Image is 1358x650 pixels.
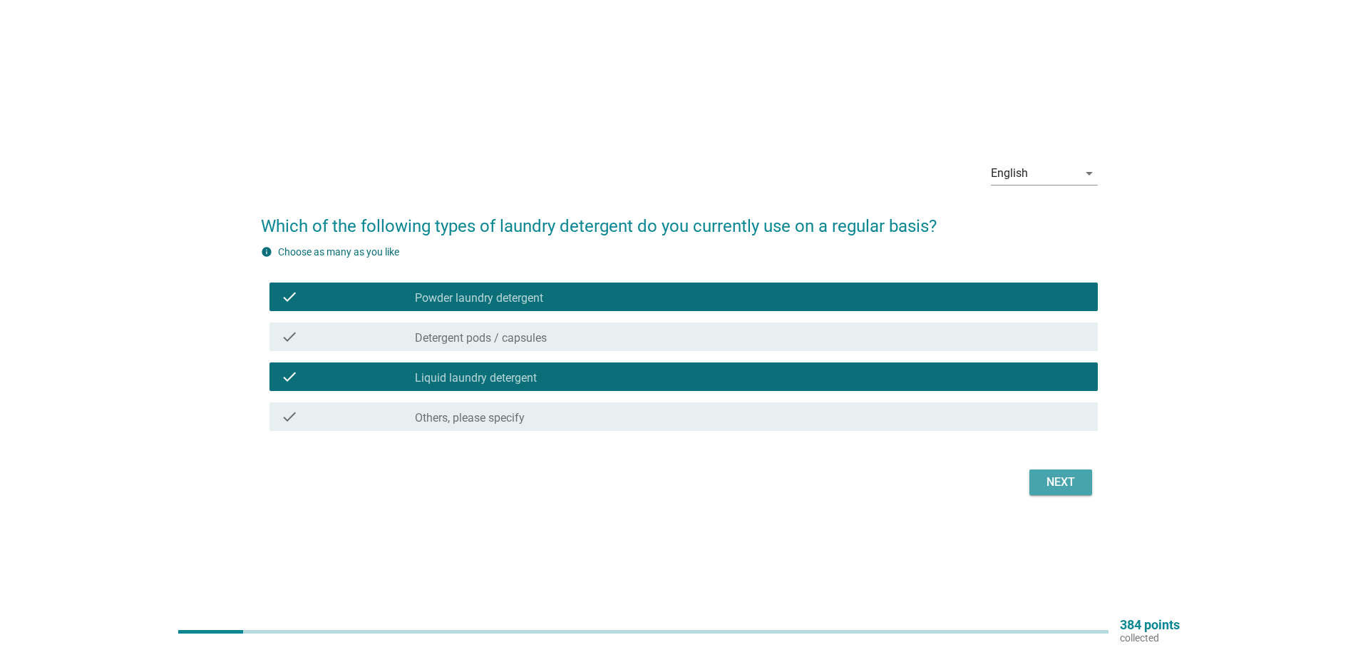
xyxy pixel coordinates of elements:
div: Next [1041,474,1081,491]
label: Others, please specify [415,411,525,425]
label: Detergent pods / capsules [415,331,547,345]
label: Powder laundry detergent [415,291,543,305]
button: Next [1029,469,1092,495]
p: 384 points [1120,619,1180,631]
label: Choose as many as you like [278,246,399,258]
i: arrow_drop_down [1081,165,1098,182]
p: collected [1120,631,1180,644]
i: info [261,246,272,258]
i: check [281,368,298,385]
i: check [281,288,298,305]
label: Liquid laundry detergent [415,371,537,385]
i: check [281,328,298,345]
i: check [281,408,298,425]
div: English [991,167,1028,180]
h2: Which of the following types of laundry detergent do you currently use on a regular basis? [261,199,1098,239]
